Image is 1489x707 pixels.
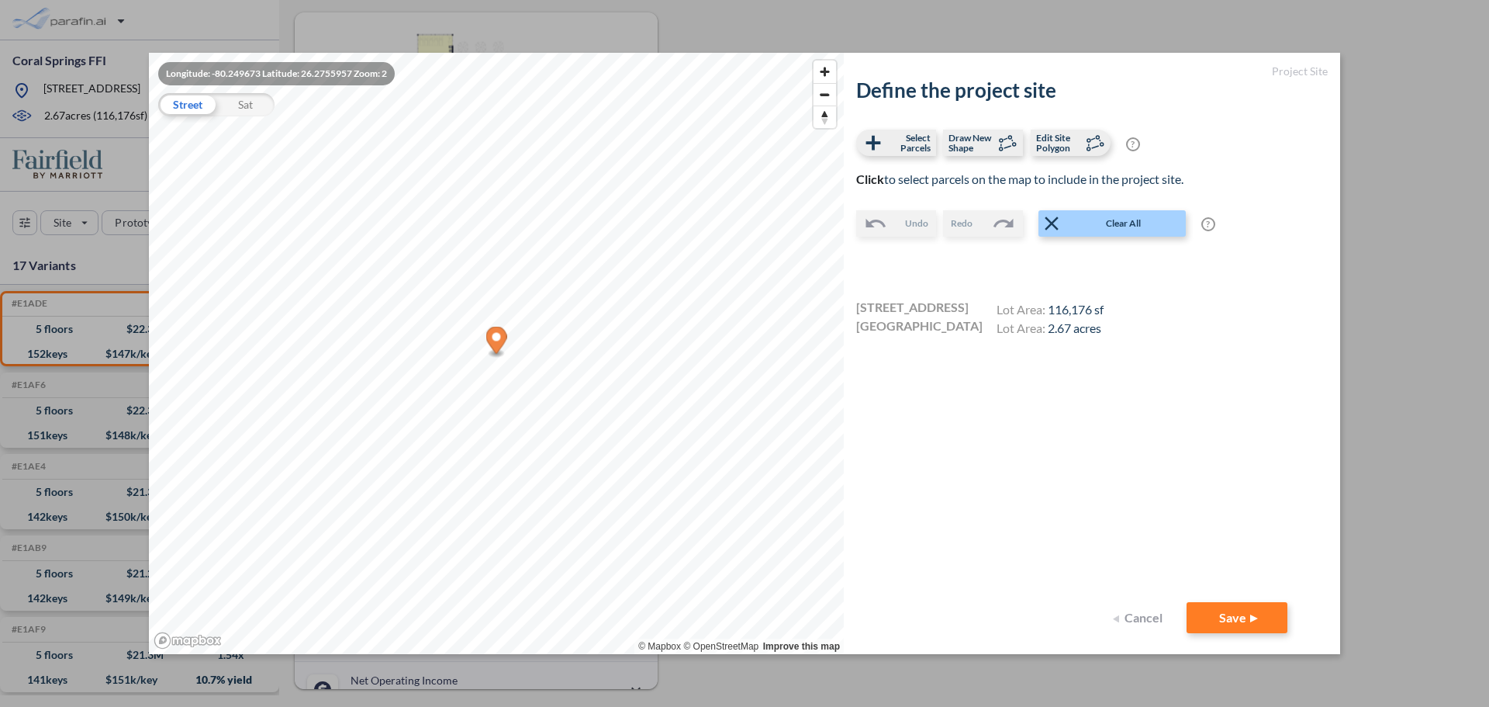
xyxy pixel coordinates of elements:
[997,321,1104,339] h4: Lot Area:
[638,641,681,652] a: Mapbox
[1063,216,1184,231] span: Clear All
[885,133,931,153] span: Select Parcels
[814,83,836,106] button: Zoom out
[1201,217,1215,231] span: ?
[1048,302,1104,317] span: 116,176 sf
[814,61,836,83] button: Zoom in
[905,216,928,231] span: Undo
[814,106,836,128] button: Reset bearing to north
[856,78,1328,102] h2: Define the project site
[856,65,1328,78] h5: Project Site
[1036,133,1082,153] span: Edit Site Polygon
[1109,602,1171,633] button: Cancel
[856,172,1183,186] span: to select parcels on the map to include in the project site.
[943,210,1023,237] button: Redo
[856,172,884,186] b: Click
[1126,137,1140,151] span: ?
[997,302,1104,321] h4: Lot Area:
[856,300,969,318] span: [STREET_ADDRESS]
[814,106,836,128] span: Reset bearing to north
[1187,602,1287,633] button: Save
[158,62,395,85] div: Longitude: -80.249673 Latitude: 26.2755957 Zoom: 2
[1038,210,1186,237] button: Clear All
[951,216,973,231] span: Redo
[763,641,840,652] a: Improve this map
[683,641,758,652] a: OpenStreetMap
[486,327,507,359] div: Map marker
[948,133,994,153] span: Draw New Shape
[856,210,936,237] button: Undo
[814,84,836,106] span: Zoom out
[1048,321,1101,335] span: 2.67 acres
[856,318,983,337] span: [GEOGRAPHIC_DATA]
[149,53,844,653] canvas: Map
